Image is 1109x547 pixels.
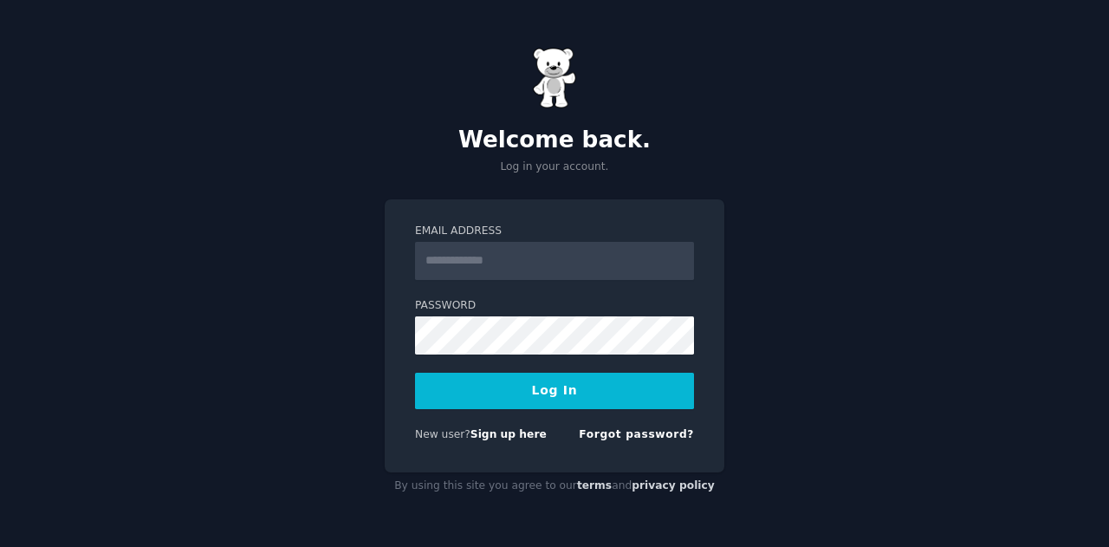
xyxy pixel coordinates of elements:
label: Password [415,298,694,314]
a: terms [577,479,612,492]
a: Forgot password? [579,428,694,440]
a: privacy policy [632,479,715,492]
a: Sign up here [470,428,547,440]
span: New user? [415,428,470,440]
button: Log In [415,373,694,409]
div: By using this site you agree to our and [385,472,724,500]
p: Log in your account. [385,160,724,175]
h2: Welcome back. [385,127,724,154]
label: Email Address [415,224,694,239]
img: Gummy Bear [533,48,576,108]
